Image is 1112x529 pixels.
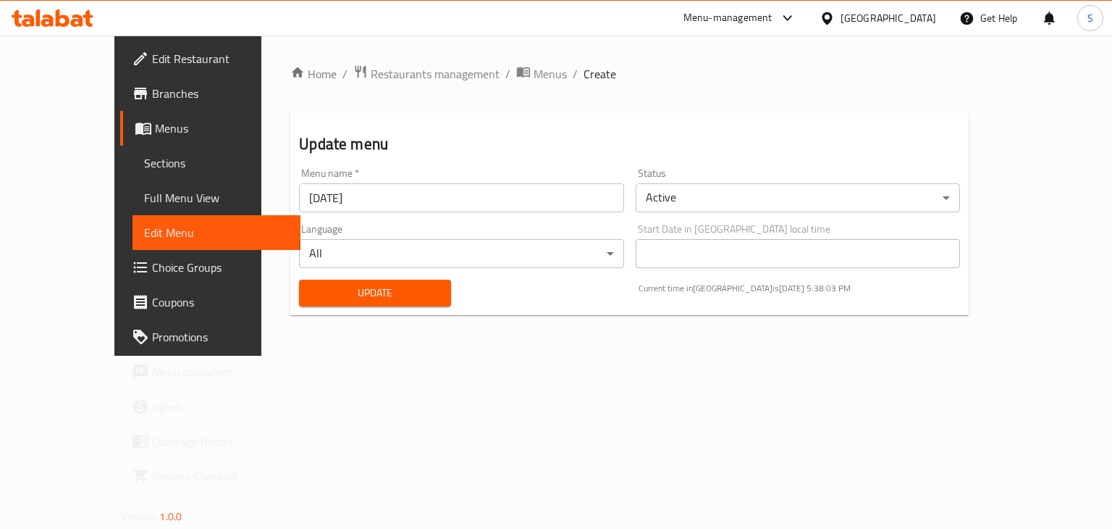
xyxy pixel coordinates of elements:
[132,215,300,250] a: Edit Menu
[152,293,289,311] span: Coupons
[152,398,289,415] span: Upsell
[120,285,300,320] a: Coupons
[122,507,157,526] span: Version:
[120,41,300,76] a: Edit Restaurant
[152,363,289,380] span: Menu disclaimer
[299,133,960,155] h2: Update menu
[132,146,300,180] a: Sections
[120,320,300,354] a: Promotions
[299,183,623,212] input: Please enter Menu name
[152,50,289,67] span: Edit Restaurant
[516,64,567,83] a: Menus
[159,507,182,526] span: 1.0.0
[841,10,936,26] div: [GEOGRAPHIC_DATA]
[120,424,300,459] a: Coverage Report
[144,154,289,172] span: Sections
[120,250,300,285] a: Choice Groups
[573,65,578,83] li: /
[1087,10,1093,26] span: S
[683,9,772,27] div: Menu-management
[290,65,337,83] a: Home
[152,259,289,276] span: Choice Groups
[299,239,623,268] div: All
[371,65,500,83] span: Restaurants management
[155,120,289,137] span: Menus
[132,180,300,215] a: Full Menu View
[636,183,960,212] div: Active
[120,111,300,146] a: Menus
[342,65,347,83] li: /
[353,64,500,83] a: Restaurants management
[505,65,510,83] li: /
[152,328,289,346] span: Promotions
[311,284,439,302] span: Update
[144,224,289,241] span: Edit Menu
[534,65,567,83] span: Menus
[152,85,289,102] span: Branches
[584,65,616,83] span: Create
[290,64,969,83] nav: breadcrumb
[120,76,300,111] a: Branches
[120,389,300,424] a: Upsell
[152,433,289,450] span: Coverage Report
[152,467,289,485] span: Grocery Checklist
[299,280,451,307] button: Update
[639,282,960,295] p: Current time in [GEOGRAPHIC_DATA] is [DATE] 5:38:03 PM
[120,459,300,493] a: Grocery Checklist
[144,189,289,207] span: Full Menu View
[120,354,300,389] a: Menu disclaimer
